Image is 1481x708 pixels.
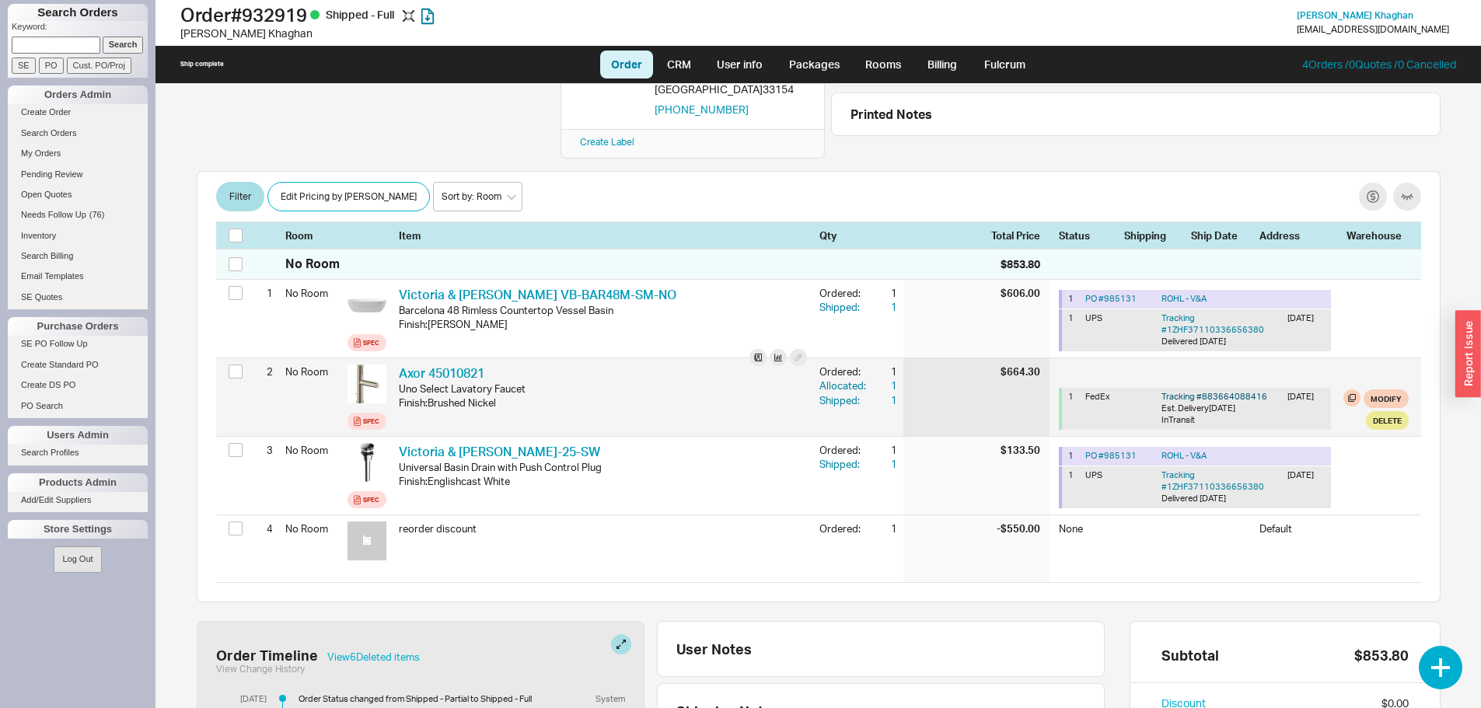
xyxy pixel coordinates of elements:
[869,443,897,457] div: 1
[1161,469,1264,492] a: Tracking #1ZHF37110336656380
[997,521,1040,535] div: -$550.00
[348,491,386,508] a: Spec
[363,337,379,349] div: Spec
[229,187,251,206] span: Filter
[600,51,653,78] a: Order
[180,60,224,68] div: Ship complete
[869,378,897,392] div: 1
[1085,469,1102,480] span: UPS
[8,445,148,461] a: Search Profiles
[869,300,897,314] div: 1
[399,287,676,302] a: Victoria & [PERSON_NAME] VB-BAR48M-SM-NO
[1191,228,1250,242] div: Ship Date
[8,520,148,539] div: Store Settings
[1085,391,1110,402] span: FedEx
[1068,293,1079,305] div: 1
[851,106,1421,123] div: Printed Notes
[1287,391,1325,427] div: [DATE]
[399,317,807,331] div: Finish : [PERSON_NAME]
[1287,469,1325,505] div: [DATE]
[348,286,386,325] img: Barcelona_48_skc0ne
[399,444,600,459] a: Victoria & [PERSON_NAME]-25-SW
[819,393,869,407] div: Shipped:
[1297,10,1413,21] a: [PERSON_NAME] Khaghan
[915,51,969,78] a: Billing
[8,125,148,141] a: Search Orders
[1085,293,1137,304] a: PO #985131
[1161,312,1264,335] a: Tracking #1ZHF37110336656380
[1200,336,1226,347] span: [DATE]
[1366,411,1409,430] button: Delete
[8,104,148,120] a: Create Order
[8,336,148,352] a: SE PO Follow Up
[1068,312,1079,348] div: 1
[656,51,702,78] a: CRM
[180,4,745,26] h1: Order # 932919
[1364,389,1409,408] button: Modify
[819,521,869,535] div: Ordered:
[676,640,1098,657] div: User Notes
[8,248,148,264] a: Search Billing
[1297,9,1413,21] span: [PERSON_NAME] Khaghan
[1161,493,1198,504] span: Delivered
[67,58,131,74] input: Cust. PO/Proj
[8,228,148,244] a: Inventory
[399,460,807,474] div: Universal Basin Drain with Push Control Plug
[299,693,557,704] div: Order Status changed from Shipped - Partial to Shipped - Full
[1161,450,1207,461] span: ROHL - V&A
[1059,521,1115,535] div: None
[1302,58,1456,71] a: 4Orders /0Quotes /0 Cancelled
[8,85,148,104] div: Orders Admin
[216,664,305,675] button: View Change History
[8,357,148,373] a: Create Standard PO
[1001,364,1040,378] div: $664.30
[348,521,386,560] img: no_photo
[285,280,341,306] div: No Room
[8,317,148,336] div: Purchase Orders
[327,651,420,662] button: View6Deleted items
[216,182,264,211] button: Filter
[228,693,267,704] div: [DATE]
[869,393,897,407] div: 1
[285,255,340,272] div: No Room
[819,300,897,314] button: Shipped:1
[1259,228,1337,242] div: Address
[8,4,148,21] h1: Search Orders
[1297,24,1449,35] div: [EMAIL_ADDRESS][DOMAIN_NAME]
[1161,414,1195,425] span: InTransit
[253,515,273,542] div: 4
[1161,336,1198,347] span: Delivered
[1373,414,1402,427] span: Delete
[869,457,897,471] div: 1
[973,51,1036,78] a: Fulcrum
[1161,391,1267,402] a: Tracking #883664088416
[348,443,386,482] img: k-25-pc_y6gkmb
[1209,403,1235,413] span: [DATE]
[991,228,1050,242] div: Total Price
[1001,286,1040,300] div: $606.00
[285,515,341,542] div: No Room
[589,693,625,704] div: System
[1001,443,1040,457] div: $133.50
[21,169,83,179] span: Pending Review
[8,166,148,183] a: Pending Review
[705,51,774,78] a: User info
[1354,647,1409,664] div: $853.80
[819,364,869,378] div: Ordered:
[12,21,148,37] p: Keyword:
[399,521,807,535] div: reorder discount
[348,364,386,403] img: 38__apa00913_tif_mkdckc
[89,210,105,219] span: ( 76 )
[1124,228,1182,242] div: Shipping
[819,286,869,300] div: Ordered:
[1161,403,1281,414] div: Est. Delivery
[1347,228,1409,242] div: Warehouse
[580,136,634,148] a: Create Label
[819,300,869,314] div: Shipped:
[399,365,484,381] a: Axor 45010821
[363,494,379,506] div: Spec
[8,187,148,203] a: Open Quotes
[1085,312,1102,323] span: UPS
[363,415,379,427] div: Spec
[869,521,897,535] div: 1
